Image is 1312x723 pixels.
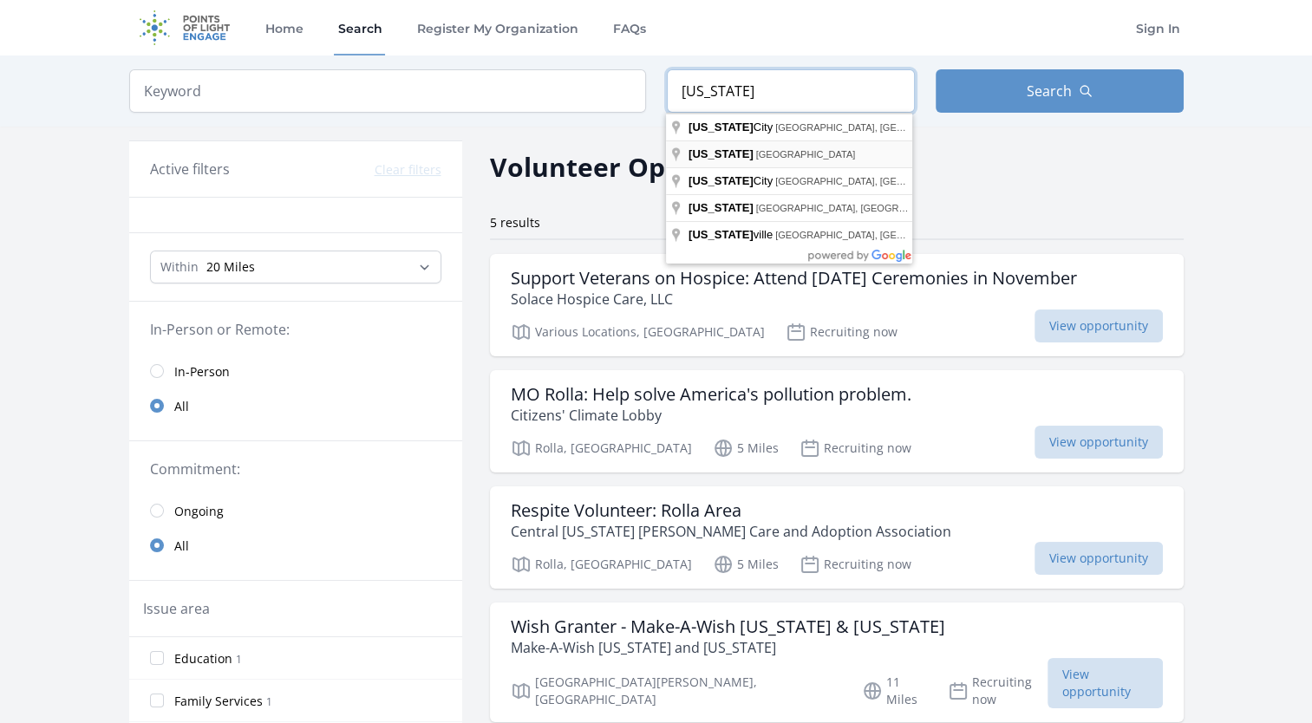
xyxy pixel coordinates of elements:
[129,354,462,388] a: In-Person
[129,493,462,528] a: Ongoing
[490,602,1184,722] a: Wish Granter - Make-A-Wish [US_STATE] & [US_STATE] Make-A-Wish [US_STATE] and [US_STATE] [GEOGRAP...
[511,322,765,342] p: Various Locations, [GEOGRAPHIC_DATA]
[713,554,779,575] p: 5 Miles
[1048,658,1163,708] span: View opportunity
[689,120,775,134] span: City
[150,651,164,665] input: Education 1
[150,251,441,283] select: Search Radius
[511,268,1077,289] h3: Support Veterans on Hospice: Attend [DATE] Ceremonies in November
[948,674,1048,708] p: Recruiting now
[490,370,1184,472] a: MO Rolla: Help solve America's pollution problem. Citizens' Climate Lobby Rolla, [GEOGRAPHIC_DATA...
[266,694,272,709] span: 1
[800,438,911,459] p: Recruiting now
[800,554,911,575] p: Recruiting now
[667,69,915,113] input: Location
[511,289,1077,309] p: Solace Hospice Care, LLC
[511,521,951,542] p: Central [US_STATE] [PERSON_NAME] Care and Adoption Association
[511,438,692,459] p: Rolla, [GEOGRAPHIC_DATA]
[511,405,911,426] p: Citizens' Climate Lobby
[150,159,230,179] h3: Active filters
[490,486,1184,589] a: Respite Volunteer: Rolla Area Central [US_STATE] [PERSON_NAME] Care and Adoption Association Roll...
[775,230,979,240] span: [GEOGRAPHIC_DATA], [GEOGRAPHIC_DATA]
[511,554,692,575] p: Rolla, [GEOGRAPHIC_DATA]
[689,120,754,134] span: [US_STATE]
[689,228,775,241] span: ville
[174,650,232,668] span: Education
[150,459,441,479] legend: Commitment:
[174,693,263,710] span: Family Services
[150,694,164,707] input: Family Services 1
[174,503,224,520] span: Ongoing
[490,147,812,186] h2: Volunteer Opportunities
[375,161,441,179] button: Clear filters
[775,176,979,186] span: [GEOGRAPHIC_DATA], [GEOGRAPHIC_DATA]
[936,69,1184,113] button: Search
[689,174,775,187] span: City
[756,149,856,160] span: [GEOGRAPHIC_DATA]
[511,616,945,637] h3: Wish Granter - Make-A-Wish [US_STATE] & [US_STATE]
[129,69,646,113] input: Keyword
[174,363,230,381] span: In-Person
[1035,309,1163,342] span: View opportunity
[511,500,951,521] h3: Respite Volunteer: Rolla Area
[174,398,189,415] span: All
[713,438,779,459] p: 5 Miles
[174,537,189,555] span: All
[1035,542,1163,575] span: View opportunity
[786,322,898,342] p: Recruiting now
[511,637,945,658] p: Make-A-Wish [US_STATE] and [US_STATE]
[689,201,754,214] span: [US_STATE]
[490,254,1184,356] a: Support Veterans on Hospice: Attend [DATE] Ceremonies in November Solace Hospice Care, LLC Variou...
[689,228,754,241] span: [US_STATE]
[129,388,462,423] a: All
[756,203,960,213] span: [GEOGRAPHIC_DATA], [GEOGRAPHIC_DATA]
[689,147,754,160] span: [US_STATE]
[1027,81,1072,101] span: Search
[862,674,927,708] p: 11 Miles
[1035,426,1163,459] span: View opportunity
[129,528,462,563] a: All
[775,122,979,133] span: [GEOGRAPHIC_DATA], [GEOGRAPHIC_DATA]
[689,174,754,187] span: [US_STATE]
[236,652,242,667] span: 1
[143,598,210,619] legend: Issue area
[490,214,540,231] span: 5 results
[511,384,911,405] h3: MO Rolla: Help solve America's pollution problem.
[150,319,441,340] legend: In-Person or Remote:
[511,674,841,708] p: [GEOGRAPHIC_DATA][PERSON_NAME], [GEOGRAPHIC_DATA]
